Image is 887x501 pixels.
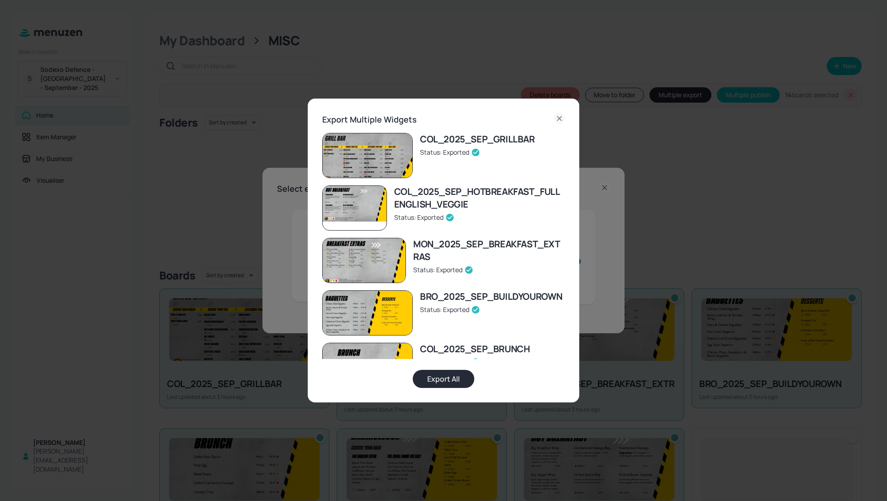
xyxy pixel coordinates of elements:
div: Status: Exported [413,265,565,274]
img: COL_2025_SEP_BRUNCH [323,343,412,393]
button: Export All [413,370,474,388]
div: Status: Exported [420,147,535,157]
div: Status: Exported [420,357,529,367]
div: Status: Exported [420,305,563,314]
img: BRO_2025_SEP_BUILDYOUROWN [323,291,412,341]
div: COL_2025_SEP_BRUNCH [420,343,529,355]
div: COL_2025_SEP_GRILLBAR [420,133,535,146]
img: COL_2025_SEP_GRILLBAR [323,133,412,184]
h6: Export Multiple Widgets [322,113,417,126]
div: MON_2025_SEP_BREAKFAST_EXTRAS [413,238,565,263]
div: BRO_2025_SEP_BUILDYOUROWN [420,290,563,303]
img: COL_2025_SEP_HOTBREAKFAST_FULLENGLISH_VEGGIE [323,186,386,222]
div: COL_2025_SEP_HOTBREAKFAST_FULLENGLISH_VEGGIE [394,185,565,211]
img: MON_2025_SEP_BREAKFAST_EXTRAS [323,238,405,285]
div: Status: Exported [394,213,565,222]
